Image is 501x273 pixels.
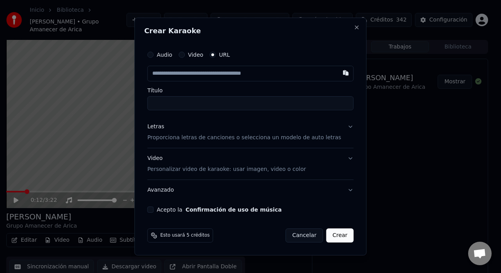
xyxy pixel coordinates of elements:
[147,88,353,93] label: Título
[147,154,306,173] div: Video
[219,52,230,57] label: URL
[144,27,357,34] h2: Crear Karaoke
[186,207,282,212] button: Acepto la
[147,148,353,180] button: VideoPersonalizar video de karaoke: usar imagen, video o color
[147,117,353,148] button: LetrasProporciona letras de canciones o selecciona un modelo de auto letras
[147,165,306,173] p: Personalizar video de karaoke: usar imagen, video o color
[147,180,353,200] button: Avanzado
[160,232,209,239] span: Esto usará 5 créditos
[188,52,203,57] label: Video
[157,207,281,212] label: Acepto la
[147,134,341,142] p: Proporciona letras de canciones o selecciona un modelo de auto letras
[157,52,172,57] label: Audio
[326,228,353,242] button: Crear
[286,228,323,242] button: Cancelar
[147,123,164,131] div: Letras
